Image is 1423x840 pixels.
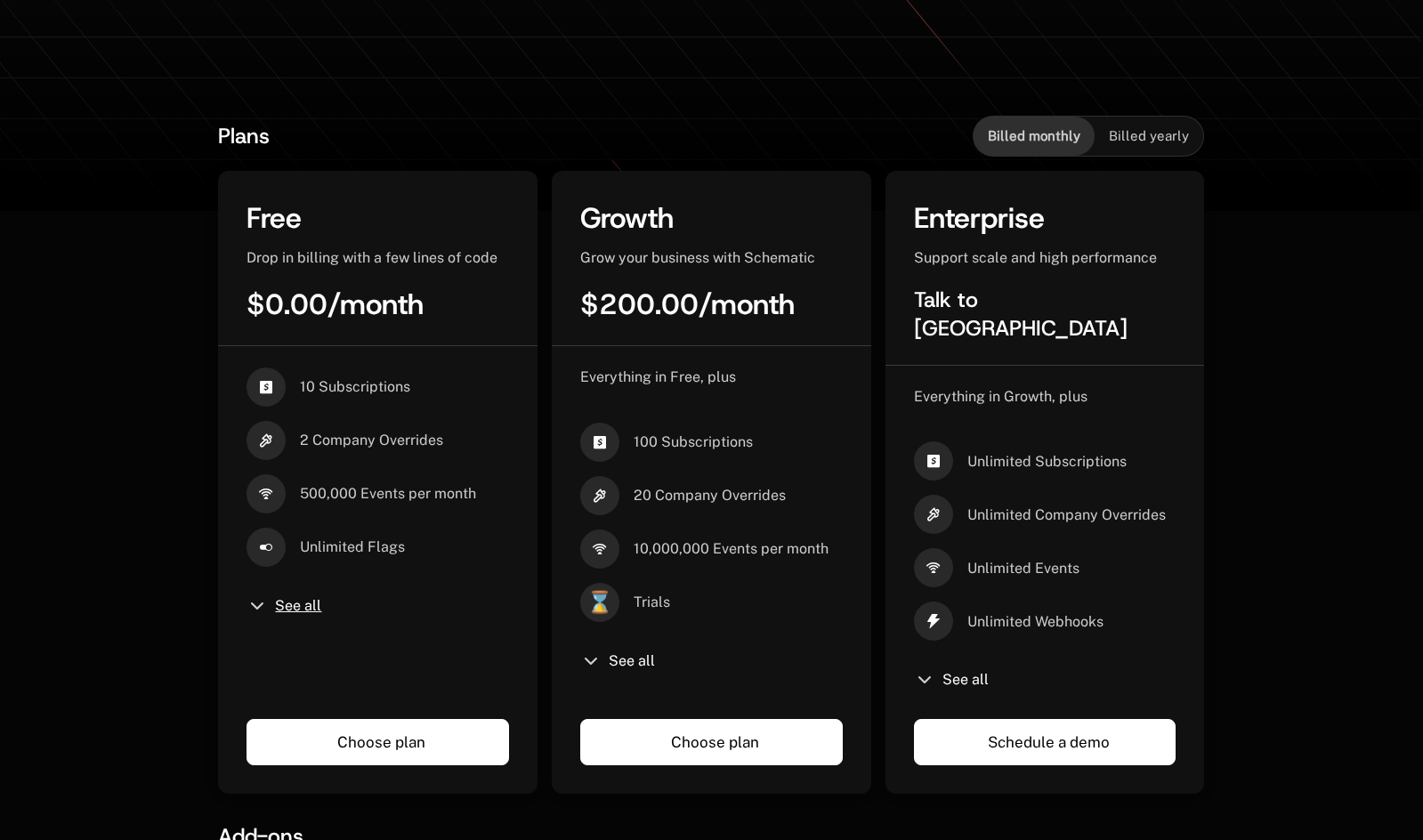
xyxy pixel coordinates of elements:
[967,612,1104,632] span: Unlimited Webhooks
[247,719,509,765] a: Choose plan
[988,127,1080,145] span: Billed monthly
[218,122,270,150] span: Plans
[580,199,674,237] span: Growth
[609,654,655,668] span: See all
[967,452,1127,472] span: Unlimited Subscriptions
[699,286,795,323] span: / month
[914,719,1176,765] a: Schedule a demo
[914,199,1045,237] span: Enterprise
[1109,127,1189,145] span: Billed yearly
[300,431,443,450] span: 2 Company Overrides
[914,249,1157,266] span: Support scale and high performance
[967,505,1166,525] span: Unlimited Company Overrides
[580,286,699,323] span: $200.00
[580,650,602,672] i: chevron-down
[580,719,843,765] a: Choose plan
[275,599,321,613] span: See all
[634,539,829,559] span: 10,000,000 Events per month
[247,528,286,567] i: boolean-on
[634,486,786,505] span: 20 Company Overrides
[914,286,1128,343] span: Talk to [GEOGRAPHIC_DATA]
[247,199,302,237] span: Free
[914,441,953,481] i: cashapp
[247,286,327,323] span: $0.00
[247,595,268,617] i: chevron-down
[914,495,953,534] i: hammer
[247,249,497,266] span: Drop in billing with a few lines of code
[300,484,476,504] span: 500,000 Events per month
[580,583,619,622] span: ⌛
[300,377,410,397] span: 10 Subscriptions
[580,249,815,266] span: Grow your business with Schematic
[580,529,619,569] i: signal
[914,669,935,691] i: chevron-down
[634,593,670,612] span: Trials
[300,537,405,557] span: Unlimited Flags
[327,286,424,323] span: / month
[914,602,953,641] i: thunder
[247,474,286,513] i: signal
[967,559,1079,578] span: Unlimited Events
[580,423,619,462] i: cashapp
[914,548,953,587] i: signal
[580,368,736,385] span: Everything in Free, plus
[634,432,753,452] span: 100 Subscriptions
[942,673,989,687] span: See all
[247,421,286,460] i: hammer
[914,388,1087,405] span: Everything in Growth, plus
[580,476,619,515] i: hammer
[247,367,286,407] i: cashapp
